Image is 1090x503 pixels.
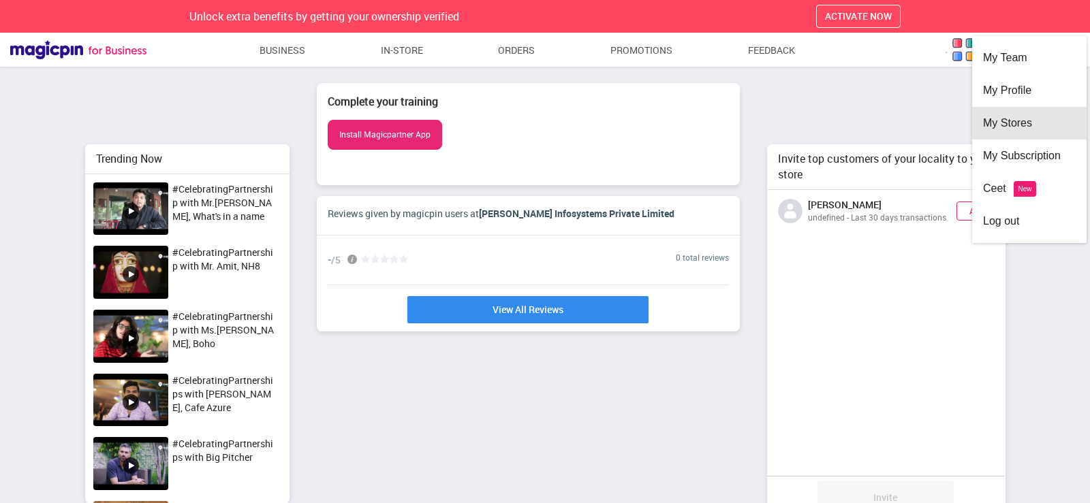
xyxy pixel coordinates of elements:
[168,437,281,490] div: #CelebratingPartnerships with Big Pitcher
[328,120,442,149] button: Install Magicpartner App
[983,42,1076,74] div: My Team
[189,9,459,24] span: Unlock extra benefits by getting your ownership verified
[610,38,672,63] a: Promotions
[10,40,146,59] img: Magicpin
[85,144,290,174] div: Trending Now
[816,5,901,28] button: ACTIVATE NOW
[120,455,142,477] img: video-play-icon.6db6df74.svg
[328,94,729,109] div: Complete your training
[168,182,281,236] div: #CelebratingPartnership with Mr.[PERSON_NAME], What's in a name
[381,38,423,63] a: In-store
[120,264,142,286] img: video-play-icon.6db6df74.svg
[808,212,951,223] div: undefined - Last 30 days transactions
[168,246,281,299] div: #CelebratingPartnership with Mr. Amit, NH8
[956,201,999,220] div: Add
[479,207,674,220] span: [PERSON_NAME] Infosystems Private Limited
[407,296,648,323] a: View All Reviews
[331,253,341,266] span: /5
[120,328,142,350] img: video-play-icon.6db6df74.svg
[346,255,357,264] img: i
[498,38,535,63] a: Orders
[983,172,1076,205] div: Ceet
[983,205,1076,238] div: Log out
[168,310,281,363] div: #CelebratingPartnership with Ms.[PERSON_NAME], Boho
[950,36,978,63] img: logo
[676,252,681,263] span: 0
[328,207,674,221] div: Reviews given by magicpin users at
[825,10,892,22] span: ACTIVATE NOW
[983,140,1076,172] div: My Subscription
[168,374,281,427] div: #CelebratingPartnerships with [PERSON_NAME], Cafe Azure
[808,198,951,212] div: [PERSON_NAME]
[120,201,142,223] img: video-play-icon.6db6df74.svg
[983,74,1076,107] div: My Profile
[748,38,795,63] a: Feedback
[328,252,331,267] span: -
[683,252,729,263] span: total reviews
[778,151,995,182] div: Invite top customers of your locality to your store
[983,107,1076,140] div: My Stores
[1018,173,1031,206] div: New
[260,38,305,63] a: Business
[778,198,803,223] img: profile-pic
[120,392,142,414] img: video-play-icon.6db6df74.svg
